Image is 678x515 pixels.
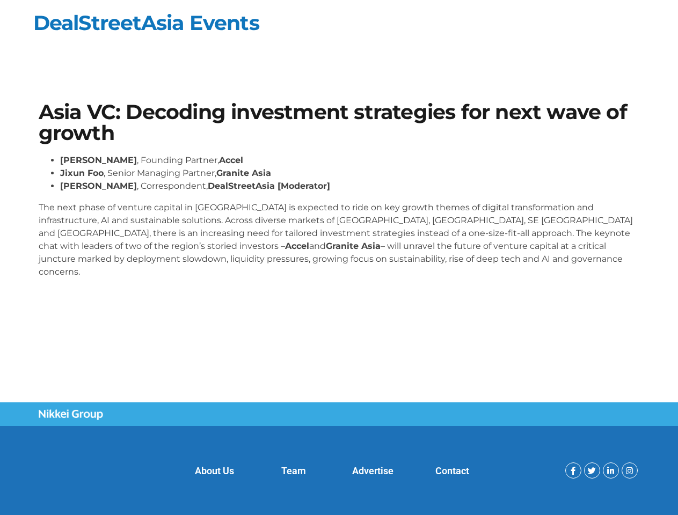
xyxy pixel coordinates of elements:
p: The next phase of venture capital in [GEOGRAPHIC_DATA] is expected to ride on key growth themes o... [39,201,640,278]
li: , Senior Managing Partner, [60,167,640,180]
a: About Us [195,465,234,476]
a: Contact [435,465,469,476]
strong: Granite Asia [326,241,381,251]
img: Nikkei Group [39,409,103,420]
h1: Asia VC: Decoding investment strategies for next wave of growth [39,102,640,143]
li: , Founding Partner, [60,154,640,167]
strong: Jixun Foo [60,168,104,178]
strong: [PERSON_NAME] [60,155,137,165]
li: , Correspondent, [60,180,640,193]
a: Team [281,465,306,476]
a: Advertise [352,465,393,476]
strong: DealStreetAsia [Moderator] [208,181,330,191]
strong: Accel [285,241,309,251]
strong: [PERSON_NAME] [60,181,137,191]
a: DealStreetAsia Events [33,10,259,35]
strong: Accel [219,155,243,165]
strong: Granite Asia [216,168,271,178]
